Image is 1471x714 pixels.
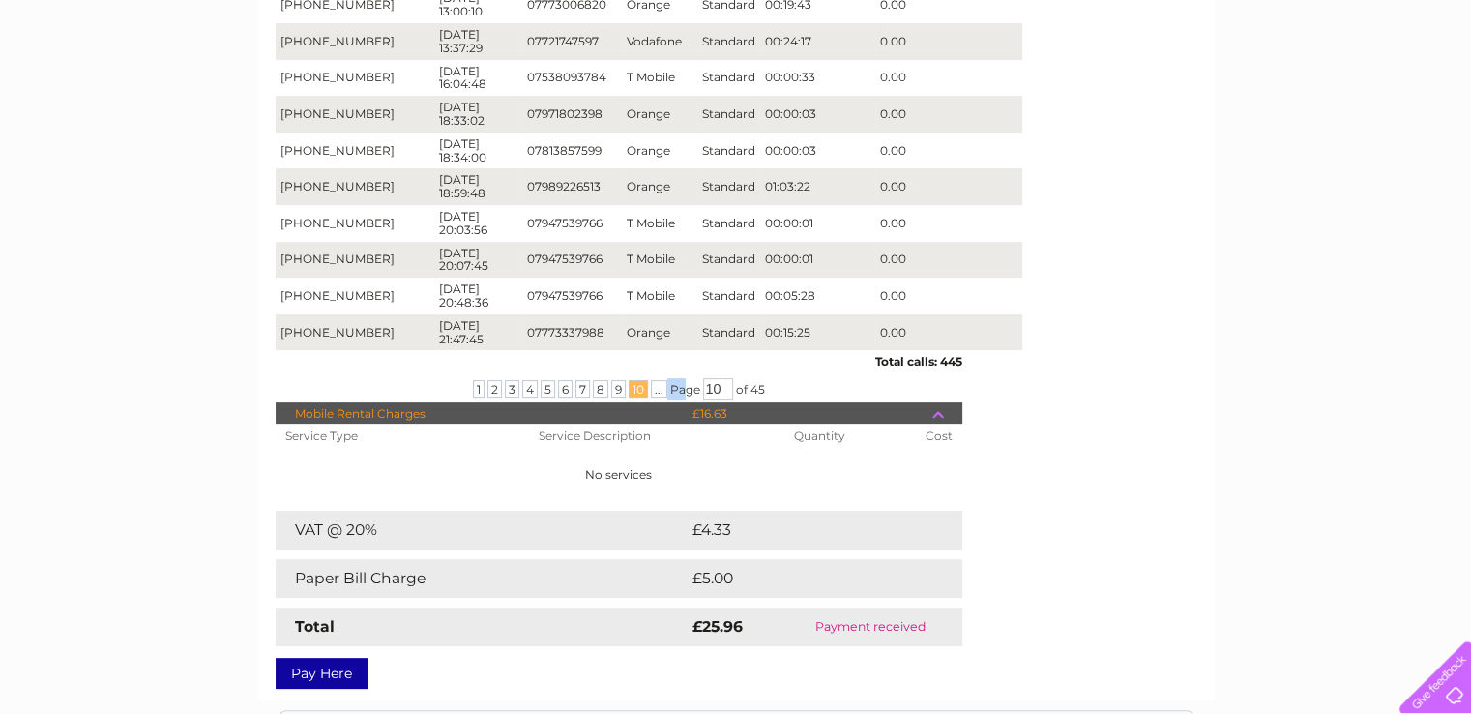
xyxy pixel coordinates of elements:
[688,511,917,550] td: £4.33
[692,617,743,636] strong: £25.96
[522,380,538,398] span: 4
[760,278,875,314] td: 00:05:28
[276,314,434,351] td: [PHONE_NUMBER]
[622,314,697,351] td: Orange
[688,402,932,426] td: £16.63
[529,424,785,449] th: Service Description
[760,242,875,279] td: 00:00:01
[434,23,522,60] td: [DATE] 13:37:29
[522,314,622,351] td: 07773337988
[276,449,962,501] td: No services
[1179,82,1221,97] a: Energy
[558,380,573,398] span: 6
[760,168,875,205] td: 01:03:22
[276,23,434,60] td: [PHONE_NUMBER]
[541,380,555,398] span: 5
[622,23,697,60] td: Vodafone
[697,205,760,242] td: Standard
[522,133,622,169] td: 07813857599
[875,133,1022,169] td: 0.00
[593,380,608,398] span: 8
[622,60,697,97] td: T Mobile
[487,380,502,398] span: 2
[697,168,760,205] td: Standard
[784,424,915,449] th: Quantity
[697,133,760,169] td: Standard
[276,350,962,369] div: Total calls: 445
[760,96,875,133] td: 00:00:03
[779,608,961,646] td: Payment received
[276,402,688,426] td: Mobile Rental Charges
[522,23,622,60] td: 07721747597
[276,242,434,279] td: [PHONE_NUMBER]
[276,278,434,314] td: [PHONE_NUMBER]
[51,50,150,109] img: logo.png
[434,96,522,133] td: [DATE] 18:33:02
[434,314,522,351] td: [DATE] 21:47:45
[295,617,335,636] strong: Total
[522,96,622,133] td: 07971802398
[622,96,697,133] td: Orange
[1407,82,1453,97] a: Log out
[276,424,529,449] th: Service Type
[276,205,434,242] td: [PHONE_NUMBER]
[622,168,697,205] td: Orange
[915,424,961,449] th: Cost
[875,168,1022,205] td: 0.00
[697,314,760,351] td: Standard
[434,168,522,205] td: [DATE] 18:59:48
[875,314,1022,351] td: 0.00
[276,559,688,598] td: Paper Bill Charge
[622,278,697,314] td: T Mobile
[622,205,697,242] td: T Mobile
[622,242,697,279] td: T Mobile
[522,242,622,279] td: 07947539766
[522,60,622,97] td: 07538093784
[697,278,760,314] td: Standard
[434,205,522,242] td: [DATE] 20:03:56
[622,133,697,169] td: Orange
[522,168,622,205] td: 07989226513
[276,511,688,550] td: VAT @ 20%
[473,380,485,398] span: 1
[875,278,1022,314] td: 0.00
[697,23,760,60] td: Standard
[434,133,522,169] td: [DATE] 18:34:00
[750,382,765,397] span: 45
[651,380,667,398] span: ...
[697,96,760,133] td: Standard
[875,205,1022,242] td: 0.00
[760,314,875,351] td: 00:15:25
[875,60,1022,97] td: 0.00
[736,382,748,397] span: of
[1106,10,1240,34] a: 0333 014 3131
[688,559,918,598] td: £5.00
[276,658,368,689] a: Pay Here
[697,242,760,279] td: Standard
[434,60,522,97] td: [DATE] 16:04:48
[875,23,1022,60] td: 0.00
[276,133,434,169] td: [PHONE_NUMBER]
[670,382,700,397] span: Page
[279,11,1193,94] div: Clear Business is a trading name of Verastar Limited (registered in [GEOGRAPHIC_DATA] No. 3667643...
[629,380,648,398] span: 10
[875,96,1022,133] td: 0.00
[522,205,622,242] td: 07947539766
[760,23,875,60] td: 00:24:17
[1342,82,1390,97] a: Contact
[1303,82,1331,97] a: Blog
[522,278,622,314] td: 07947539766
[434,242,522,279] td: [DATE] 20:07:45
[760,205,875,242] td: 00:00:01
[1233,82,1291,97] a: Telecoms
[760,60,875,97] td: 00:00:33
[276,168,434,205] td: [PHONE_NUMBER]
[276,60,434,97] td: [PHONE_NUMBER]
[505,380,519,398] span: 3
[1131,82,1167,97] a: Water
[276,96,434,133] td: [PHONE_NUMBER]
[575,380,590,398] span: 7
[760,133,875,169] td: 00:00:03
[434,278,522,314] td: [DATE] 20:48:36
